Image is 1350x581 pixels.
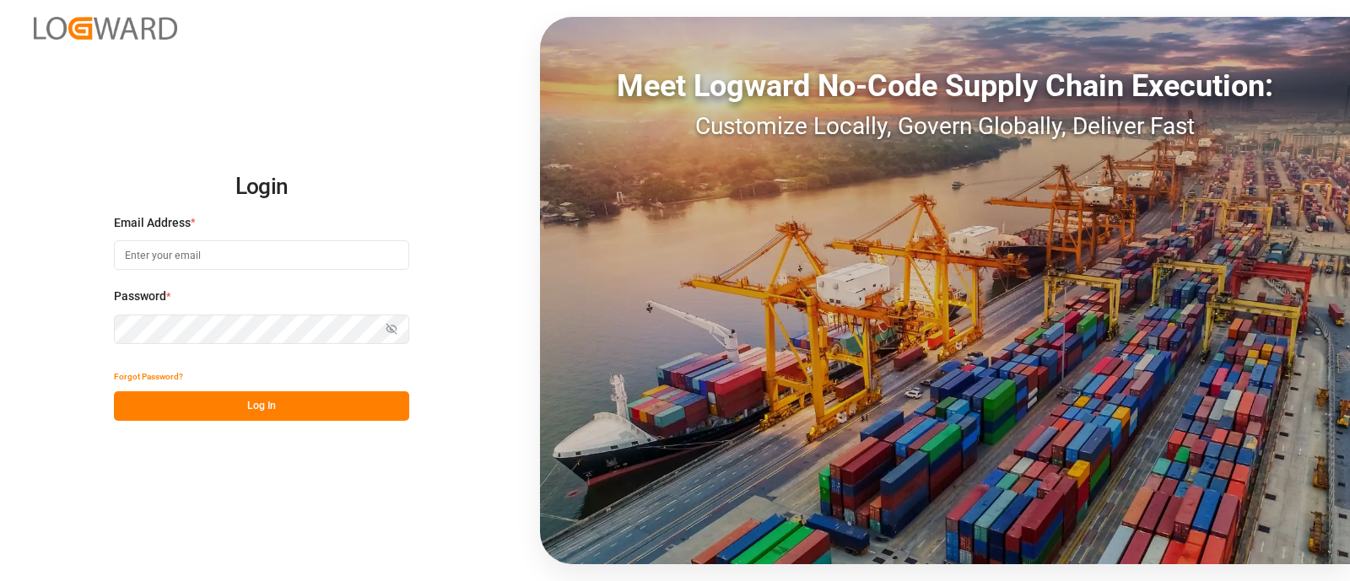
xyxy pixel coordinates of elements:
[540,63,1350,109] div: Meet Logward No-Code Supply Chain Execution:
[540,109,1350,144] div: Customize Locally, Govern Globally, Deliver Fast
[114,214,191,232] span: Email Address
[34,17,177,40] img: Logward_new_orange.png
[114,391,409,421] button: Log In
[114,288,166,305] span: Password
[114,362,183,391] button: Forgot Password?
[114,160,409,214] h2: Login
[114,240,409,270] input: Enter your email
